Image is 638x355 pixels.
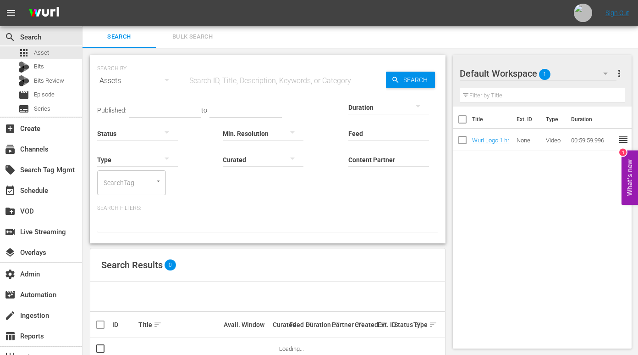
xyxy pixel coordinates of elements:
span: menu [5,7,16,18]
th: Title [472,107,511,132]
div: Created [355,319,375,330]
span: Episode [18,90,29,101]
a: Sign Out [605,9,629,17]
span: Series [18,103,29,114]
span: Create [5,123,16,134]
div: Ext. ID [378,321,391,328]
span: Channels [5,144,16,155]
div: 1 [619,148,627,156]
div: Status [394,319,411,330]
span: Search [400,72,435,88]
span: Admin [5,269,16,280]
span: sort [154,321,162,329]
div: Duration [306,319,329,330]
span: 0 [165,259,176,270]
span: Schedule [5,185,16,196]
button: Open Feedback Widget [621,150,638,205]
th: Type [540,107,566,132]
span: Ingestion [5,310,16,321]
div: Feed [289,319,303,330]
span: 1 [539,65,550,84]
div: Title [138,319,221,330]
span: Asset [18,47,29,58]
span: Bits Review [34,76,64,85]
button: Open [154,177,163,186]
span: Bulk Search [161,32,224,42]
td: None [513,129,542,151]
div: ID [112,321,136,328]
div: Default Workspace [460,61,617,86]
img: photo.jpg [574,4,592,22]
span: Episode [34,90,55,99]
img: ans4CAIJ8jUAAAAAAAAAAAAAAAAAAAAAAAAgQb4GAAAAAAAAAAAAAAAAAAAAAAAAJMjXAAAAAAAAAAAAAAAAAAAAAAAAgAT5G... [22,2,66,24]
span: VOD [5,206,16,217]
span: Bits [34,62,44,71]
span: to [201,107,207,114]
div: Avail. Window [224,321,270,328]
td: 00:59:59.996 [567,129,618,151]
div: Curated [273,321,286,328]
td: Video [542,129,567,151]
span: Overlays [5,247,16,258]
th: Ext. ID [511,107,541,132]
span: Loading... [279,345,304,352]
span: Live Streaming [5,226,16,237]
div: Bits Review [18,75,29,86]
div: Assets [97,68,178,94]
div: Bits [18,62,29,73]
span: more_vert [614,68,625,79]
span: Search Tag Mgmt [5,164,16,175]
a: Wurl Logo 1 hr [472,137,509,144]
div: Partner [332,319,352,330]
button: more_vert [614,62,625,85]
span: reorder [618,134,629,145]
span: Asset [34,48,49,57]
span: Reports [5,331,16,342]
span: Search [88,32,150,42]
div: Type [413,319,424,330]
span: Search [5,32,16,43]
span: Automation [5,289,16,300]
button: Search [386,72,435,88]
p: Search Filters: [97,204,438,212]
span: Published: [97,107,126,114]
span: Series [34,104,50,113]
th: Duration [566,107,621,132]
span: Search Results [101,259,163,270]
